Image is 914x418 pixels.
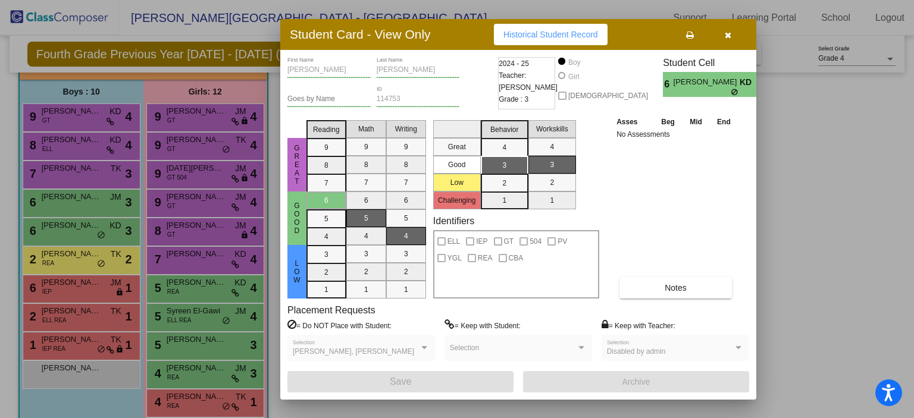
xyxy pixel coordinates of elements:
[568,57,581,68] div: Boy
[523,371,749,392] button: Archive
[622,377,650,386] span: Archive
[292,259,302,284] span: Low
[499,93,528,105] span: Grade : 3
[568,71,580,82] div: Girl
[377,95,460,103] input: Enter ID
[293,347,414,356] span: [PERSON_NAME], [PERSON_NAME]
[740,76,756,89] span: KD
[287,371,514,392] button: Save
[476,234,487,249] span: IEP
[445,319,521,331] label: = Keep with Student:
[663,57,766,68] h3: Student Cell
[568,89,648,103] span: [DEMOGRAPHIC_DATA]
[292,144,302,186] span: Great
[607,347,666,356] span: Disabled by admin
[602,319,675,331] label: = Keep with Teacher:
[674,76,740,89] span: [PERSON_NAME]
[292,202,302,235] span: Good
[665,283,687,293] span: Notes
[619,277,732,298] button: Notes
[709,115,738,128] th: End
[653,115,682,128] th: Beg
[663,77,673,92] span: 6
[447,234,460,249] span: ELL
[503,30,598,39] span: Historical Student Record
[499,70,558,93] span: Teacher: [PERSON_NAME]
[287,304,375,316] label: Placement Requests
[613,128,738,140] td: No Assessments
[433,215,474,227] label: Identifiers
[530,234,541,249] span: 504
[683,115,709,128] th: Mid
[756,77,766,92] span: 3
[499,58,529,70] span: 2024 - 25
[287,319,392,331] label: = Do NOT Place with Student:
[558,234,567,249] span: PV
[504,234,514,249] span: GT
[478,251,493,265] span: REA
[447,251,462,265] span: YGL
[290,27,431,42] h3: Student Card - View Only
[509,251,524,265] span: CBA
[613,115,653,128] th: Asses
[287,95,371,103] input: goes by name
[494,24,608,45] button: Historical Student Record
[390,376,411,386] span: Save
